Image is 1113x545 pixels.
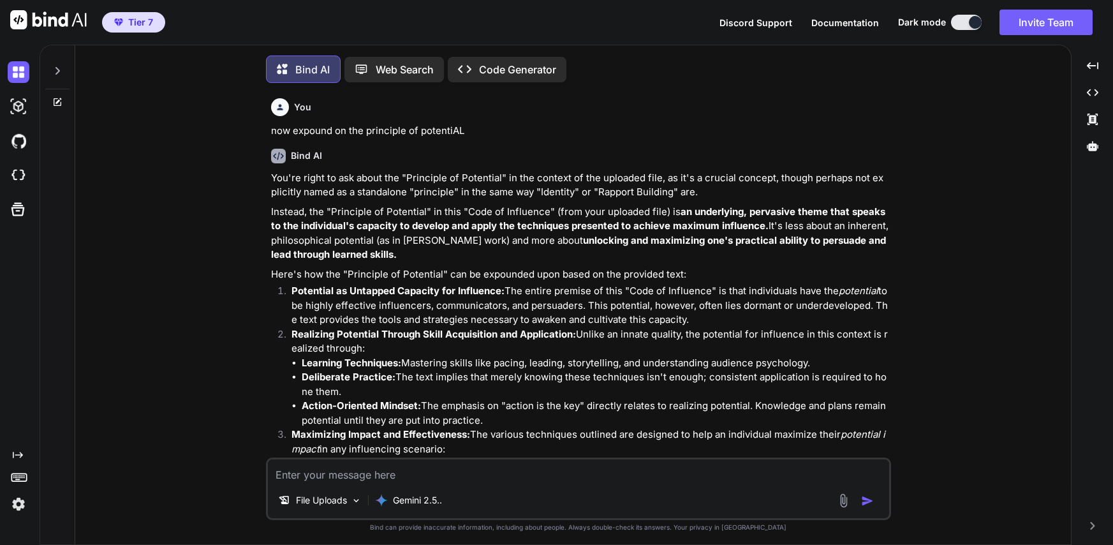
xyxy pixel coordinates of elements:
strong: Potential as Untapped Capacity for Influence: [291,285,505,297]
strong: Deliberate Practice: [302,371,395,383]
img: Gemini 2.5 flash [375,494,388,507]
p: Code Generator [479,62,556,77]
li: The emphasis on "action is the key" directly relates to realizing potential. Knowledge and plans ... [302,399,888,428]
h6: Bind AI [291,149,322,162]
span: Tier 7 [128,16,153,29]
button: Invite Team [999,10,1093,35]
em: potential impact [291,428,885,455]
img: Bind AI [10,10,87,29]
img: darkChat [8,61,29,83]
li: Mastering skills like pacing, leading, storytelling, and understanding audience psychology. [302,356,888,371]
p: Web Search [376,62,434,77]
strong: Learning Techniques: [302,357,401,369]
img: premium [114,19,123,26]
img: attachment [836,493,851,508]
button: Discord Support [719,16,792,29]
li: The text implies that merely knowing these techniques isn't enough; consistent application is req... [302,370,888,399]
strong: Storytelling: [302,457,359,469]
p: You're right to ask about the "Principle of Potential" in the context of the uploaded file, as it... [271,171,888,200]
em: potential [302,457,888,484]
img: settings [8,493,29,515]
button: premiumTier 7 [102,12,165,33]
p: File Uploads [296,494,347,507]
span: Discord Support [719,17,792,28]
p: now expound on the principle of potentiAL [271,124,888,138]
p: Here's how the "Principle of Potential" can be expounded upon based on the provided text: [271,267,888,282]
p: The entire premise of this "Code of Influence" is that individuals have the to be highly effectiv... [291,284,888,327]
span: Dark mode [898,16,946,29]
p: Instead, the "Principle of Potential" in this "Code of Influence" (from your uploaded file) is It... [271,205,888,262]
span: Documentation [811,17,879,28]
p: Bind can provide inaccurate information, including about people. Always double-check its answers.... [266,523,891,532]
img: icon [861,495,874,507]
em: potential [839,285,878,297]
img: cloudideIcon [8,165,29,186]
li: By learning to craft compelling narratives that engage emotions and imagination, an individual ma... [302,456,888,485]
strong: Maximizing Impact and Effectiveness: [291,428,470,440]
p: Bind AI [295,62,330,77]
strong: Action-Oriented Mindset: [302,399,421,412]
h6: You [294,101,311,114]
img: Pick Models [351,495,362,506]
p: Gemini 2.5.. [393,494,442,507]
strong: Realizing Potential Through Skill Acquisition and Application: [291,328,576,340]
p: Unlike an innate quality, the potential for influence in this context is realized through: [291,327,888,356]
img: githubDark [8,130,29,152]
p: The various techniques outlined are designed to help an individual maximize their in any influenc... [291,428,888,456]
button: Documentation [811,16,879,29]
img: darkAi-studio [8,96,29,117]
